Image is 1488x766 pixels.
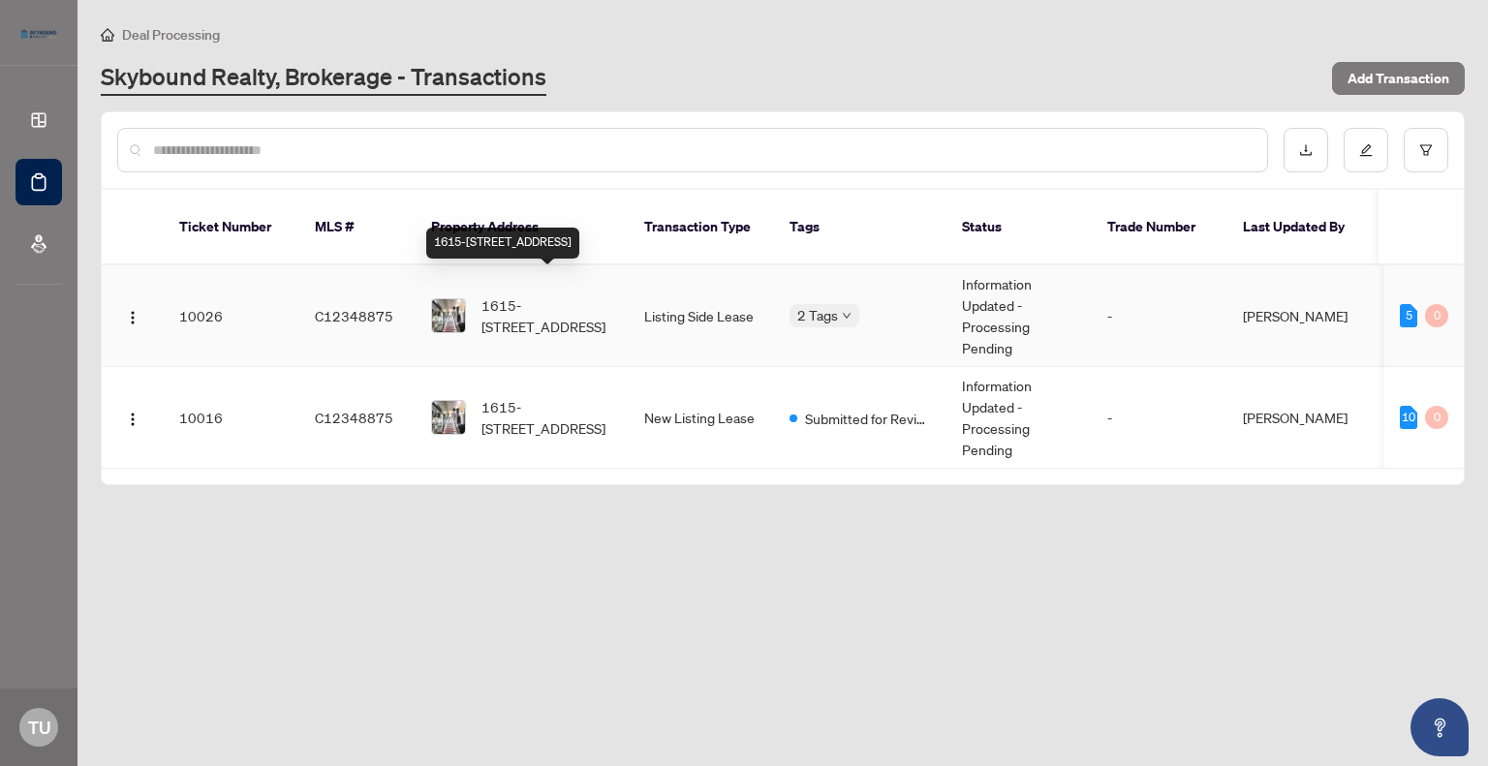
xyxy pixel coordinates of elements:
th: Tags [774,190,946,265]
span: Submitted for Review [805,408,931,429]
img: thumbnail-img [432,299,465,332]
td: Listing Side Lease [629,265,774,367]
td: [PERSON_NAME] [1227,367,1373,469]
span: C12348875 [315,307,393,324]
th: Trade Number [1092,190,1227,265]
button: download [1284,128,1328,172]
button: filter [1404,128,1448,172]
button: Logo [117,402,148,433]
span: home [101,28,114,42]
span: edit [1359,143,1373,157]
span: down [842,311,852,321]
div: 1615-[STREET_ADDRESS] [426,228,579,259]
span: 1615-[STREET_ADDRESS] [481,294,613,337]
img: Logo [125,310,140,325]
img: thumbnail-img [432,401,465,434]
td: - [1092,265,1227,367]
span: download [1299,143,1313,157]
td: New Listing Lease [629,367,774,469]
span: 1615-[STREET_ADDRESS] [481,396,613,439]
div: 10 [1400,406,1417,429]
th: MLS # [299,190,416,265]
td: 10026 [164,265,299,367]
div: 0 [1425,406,1448,429]
th: Property Address [416,190,629,265]
span: Deal Processing [122,26,220,44]
span: 2 Tags [797,304,838,326]
span: Add Transaction [1348,63,1449,94]
a: Skybound Realty, Brokerage - Transactions [101,61,546,96]
th: Ticket Number [164,190,299,265]
td: [PERSON_NAME] [1227,265,1373,367]
button: Open asap [1410,698,1469,756]
th: Transaction Type [629,190,774,265]
button: Add Transaction [1332,62,1465,95]
img: Logo [125,412,140,427]
td: Information Updated - Processing Pending [946,265,1092,367]
div: 0 [1425,304,1448,327]
th: Status [946,190,1092,265]
span: C12348875 [315,409,393,426]
th: Last Updated By [1227,190,1373,265]
td: - [1092,367,1227,469]
button: Logo [117,300,148,331]
button: edit [1344,128,1388,172]
td: 10016 [164,367,299,469]
span: filter [1419,143,1433,157]
span: TU [28,714,50,741]
div: 5 [1400,304,1417,327]
img: logo [15,24,62,44]
td: Information Updated - Processing Pending [946,367,1092,469]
